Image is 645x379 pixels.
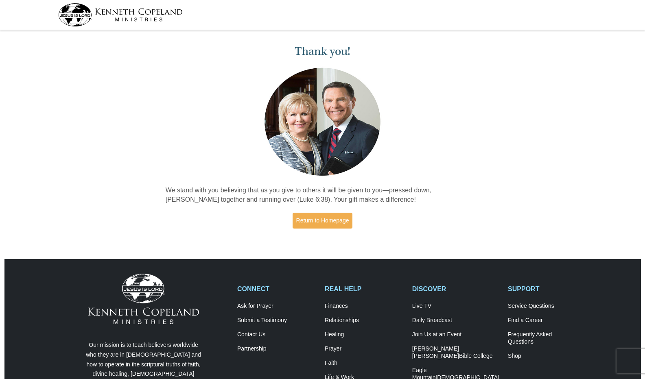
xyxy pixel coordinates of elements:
h2: CONNECT [237,285,316,293]
a: Find a Career [508,317,587,324]
a: Submit a Testimony [237,317,316,324]
img: Kenneth and Gloria [262,66,383,178]
a: Shop [508,353,587,360]
a: Prayer [325,345,404,353]
a: Live TV [412,303,499,310]
a: Return to Homepage [293,213,353,229]
a: Contact Us [237,331,316,338]
h2: DISCOVER [412,285,499,293]
img: Kenneth Copeland Ministries [88,274,199,324]
a: Join Us at an Event [412,331,499,338]
h1: Thank you! [166,45,480,58]
a: Service Questions [508,303,587,310]
a: Healing [325,331,404,338]
a: Faith [325,359,404,367]
h2: SUPPORT [508,285,587,293]
img: kcm-header-logo.svg [58,3,183,26]
h2: REAL HELP [325,285,404,293]
a: Relationships [325,317,404,324]
a: Ask for Prayer [237,303,316,310]
a: Frequently AskedQuestions [508,331,587,346]
a: Finances [325,303,404,310]
a: Partnership [237,345,316,353]
a: Daily Broadcast [412,317,499,324]
span: Bible College [459,353,493,359]
p: We stand with you believing that as you give to others it will be given to you—pressed down, [PER... [166,186,480,205]
a: [PERSON_NAME] [PERSON_NAME]Bible College [412,345,499,360]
